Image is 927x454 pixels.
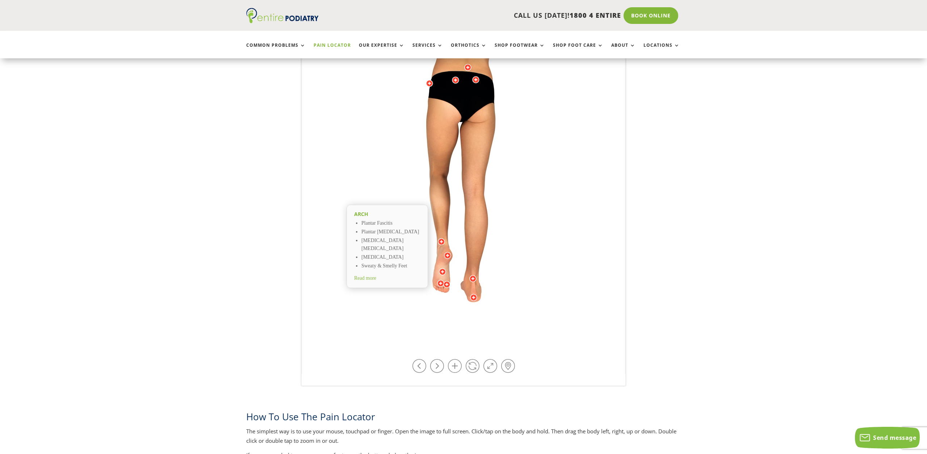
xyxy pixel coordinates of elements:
[314,43,351,58] a: Pain Locator
[412,359,426,373] a: Rotate left
[246,8,319,23] img: logo (1)
[448,359,462,373] a: Zoom in / out
[553,43,603,58] a: Shop Foot Care
[873,434,916,442] span: Send message
[624,7,678,24] a: Book Online
[364,51,563,341] img: 134.jpg
[430,359,444,373] a: Rotate right
[412,43,443,58] a: Services
[246,427,681,451] p: The simplest way is to use your mouse, touchpad or finger. Open the image to full screen. Click/t...
[354,211,420,218] h2: Arch
[361,228,420,237] li: Plantar [MEDICAL_DATA]
[495,43,545,58] a: Shop Footwear
[643,43,680,58] a: Locations
[570,11,621,20] span: 1800 4 ENTIRE
[361,219,420,228] li: Plantar Fascitis
[246,17,319,25] a: Entire Podiatry
[347,205,428,281] a: Arch Plantar Fascitis Plantar [MEDICAL_DATA] [MEDICAL_DATA] [MEDICAL_DATA] [MEDICAL_DATA] Sweaty ...
[855,427,920,449] button: Send message
[246,410,681,427] h2: How To Use The Pain Locator
[347,11,621,20] p: CALL US [DATE]!
[611,43,636,58] a: About
[451,43,487,58] a: Orthotics
[501,359,515,373] a: Hot-spots on / off
[354,275,376,281] span: Read more
[361,237,420,253] li: [MEDICAL_DATA] [MEDICAL_DATA]
[466,359,479,373] a: Play / Stop
[246,43,306,58] a: Common Problems
[361,253,420,262] li: [MEDICAL_DATA]
[483,359,497,373] a: Full Screen on / off
[361,262,420,271] li: Sweaty & Smelly Feet
[359,43,404,58] a: Our Expertise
